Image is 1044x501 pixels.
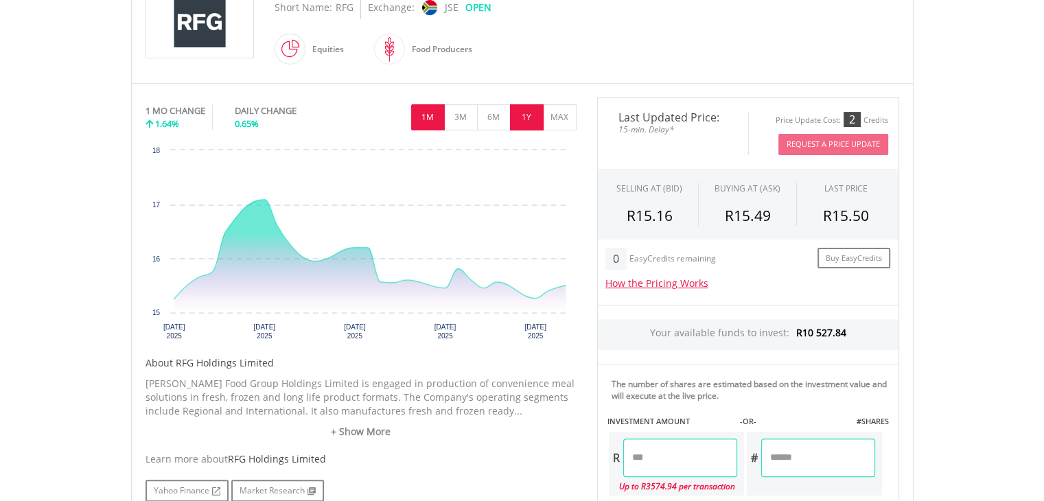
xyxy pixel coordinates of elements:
label: #SHARES [856,416,888,427]
text: [DATE] 2025 [253,323,275,340]
p: [PERSON_NAME] Food Group Holdings Limited is engaged in production of convenience meal solutions ... [146,377,577,418]
div: Credits [863,115,888,126]
div: The number of shares are estimated based on the investment value and will execute at the live price. [612,378,893,401]
text: [DATE] 2025 [344,323,366,340]
h5: About RFG Holdings Limited [146,356,577,370]
label: -OR- [739,416,756,427]
span: R15.49 [724,206,770,225]
div: Price Update Cost: [776,115,841,126]
div: SELLING AT (BID) [616,183,682,194]
span: BUYING AT (ASK) [715,183,780,194]
div: Equities [305,33,344,66]
div: # [747,439,761,477]
button: Request A Price Update [778,134,888,155]
text: [DATE] 2025 [163,323,185,340]
button: 1M [411,104,445,130]
div: DAILY CHANGE [235,104,343,117]
span: RFG Holdings Limited [228,452,326,465]
span: Last Updated Price: [608,112,738,123]
span: 15-min. Delay* [608,123,738,136]
text: 15 [152,309,160,316]
a: How the Pricing Works [605,277,708,290]
div: 0 [605,248,627,270]
a: + Show More [146,425,577,439]
text: 17 [152,201,160,209]
svg: Interactive chart [146,143,577,349]
div: R [609,439,623,477]
label: INVESTMENT AMOUNT [607,416,690,427]
span: R10 527.84 [796,326,846,339]
div: Up to R3574.94 per transaction [609,477,737,496]
text: 18 [152,147,160,154]
button: MAX [543,104,577,130]
div: EasyCredits remaining [629,254,716,266]
text: 16 [152,255,160,263]
button: 3M [444,104,478,130]
div: 2 [844,112,861,127]
text: [DATE] 2025 [524,323,546,340]
div: Your available funds to invest: [598,319,898,350]
div: 1 MO CHANGE [146,104,205,117]
a: Buy EasyCredits [817,248,890,269]
span: 1.64% [155,117,179,130]
span: 0.65% [235,117,259,130]
span: R15.50 [823,206,869,225]
div: Learn more about [146,452,577,466]
button: 6M [477,104,511,130]
div: Food Producers [405,33,472,66]
span: R15.16 [627,206,673,225]
div: LAST PRICE [824,183,868,194]
div: Chart. Highcharts interactive chart. [146,143,577,349]
text: [DATE] 2025 [434,323,456,340]
button: 1Y [510,104,544,130]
